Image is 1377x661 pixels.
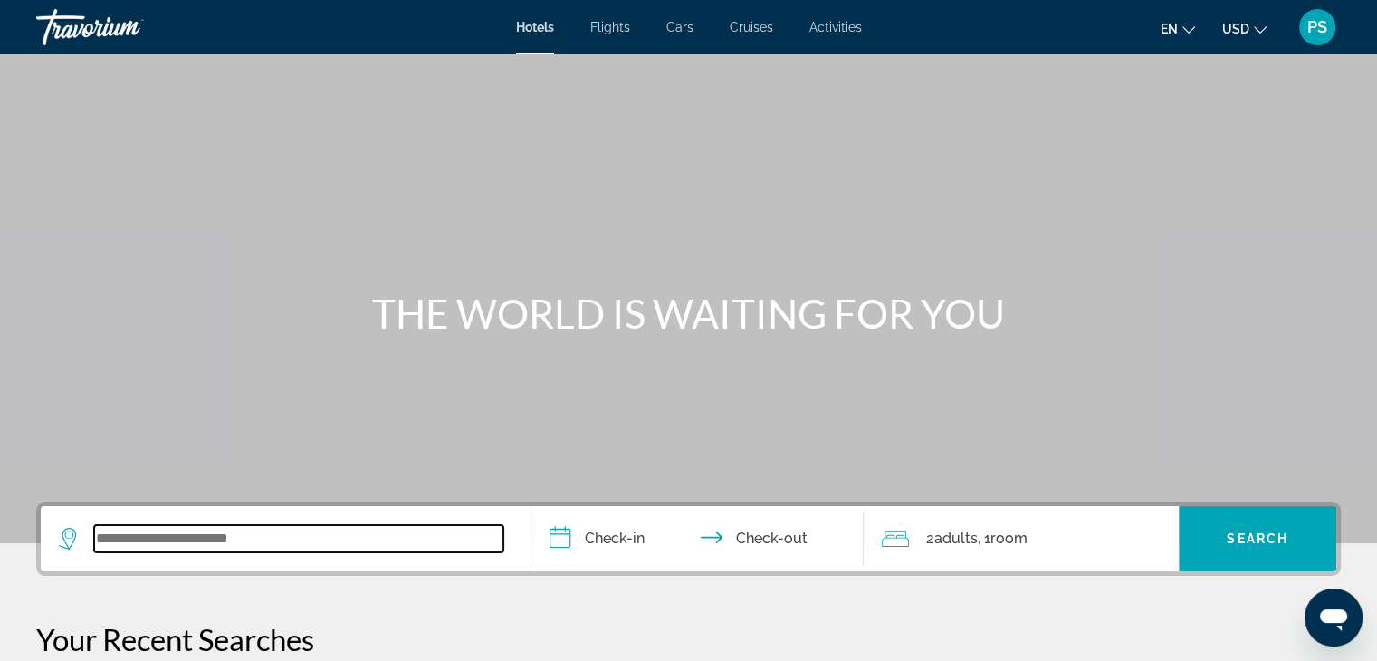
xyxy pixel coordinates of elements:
button: Check in and out dates [531,506,865,571]
a: Hotels [516,20,554,34]
div: Search widget [41,506,1336,571]
a: Activities [809,20,862,34]
a: Travorium [36,4,217,51]
a: Flights [590,20,630,34]
span: PS [1307,18,1327,36]
span: USD [1222,22,1249,36]
p: Your Recent Searches [36,621,1341,657]
span: Search [1227,532,1288,546]
button: Change currency [1222,15,1267,42]
a: Cars [666,20,693,34]
a: Cruises [730,20,773,34]
button: Search [1179,506,1336,571]
span: Room [990,530,1027,547]
button: Change language [1161,15,1195,42]
span: Adults [933,530,977,547]
button: User Menu [1294,8,1341,46]
span: , 1 [977,526,1027,551]
h1: THE WORLD IS WAITING FOR YOU [349,290,1028,337]
span: 2 [925,526,977,551]
iframe: Кнопка запуска окна обмена сообщениями [1305,589,1363,647]
button: Travelers: 2 adults, 0 children [864,506,1179,571]
span: en [1161,22,1178,36]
